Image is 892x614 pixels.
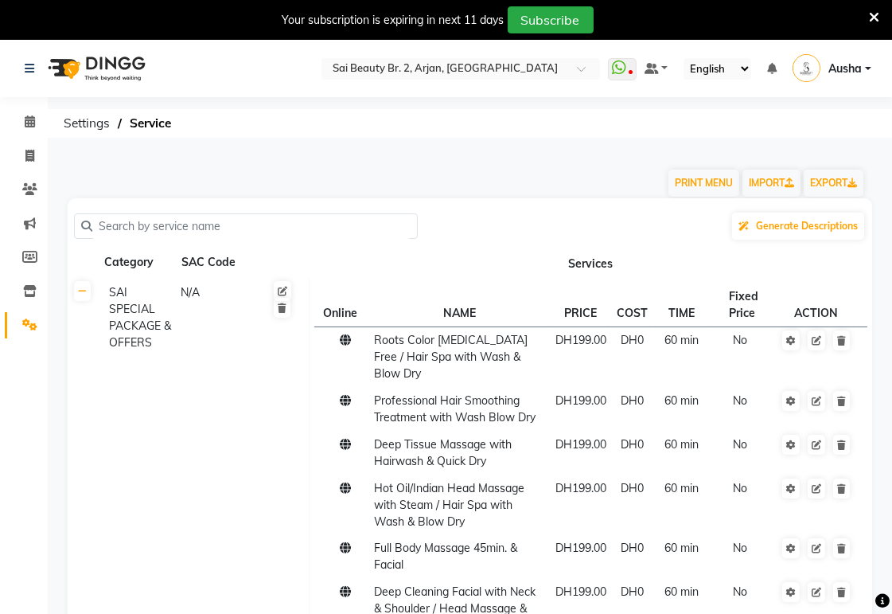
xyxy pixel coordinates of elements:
th: NAME [369,283,551,327]
th: Online [314,283,368,327]
div: Category [103,252,173,272]
span: DH199.00 [555,541,606,555]
th: TIME [652,283,711,327]
span: DH199.00 [555,393,606,408]
span: No [733,585,747,599]
span: DH199.00 [555,333,606,347]
span: 60 min [664,585,699,599]
span: DH0 [621,393,644,408]
th: Fixed Price [711,283,776,327]
th: PRICE [550,283,611,327]
span: Roots Color [MEDICAL_DATA] Free / Hair Spa with Wash & Blow Dry [374,333,528,381]
span: DH199.00 [555,585,606,599]
span: No [733,393,747,408]
button: Generate Descriptions [732,213,864,240]
span: DH0 [621,585,644,599]
div: SAI SPECIAL PACKAGE & OFFERS [103,283,173,353]
span: Generate Descriptions [756,220,858,232]
button: PRINT MENU [668,170,739,197]
a: IMPORT [742,170,800,197]
span: Deep Tissue Massage with Hairwash & Quick Dry [374,437,512,468]
div: SAC Code [180,252,250,272]
span: DH199.00 [555,481,606,495]
th: Services [309,248,872,278]
span: 60 min [664,481,699,495]
span: Hot Oil/Indian Head Massage with Steam / Hair Spa with Wash & Blow Dry [374,481,524,529]
a: EXPORT [804,170,863,197]
input: Search by service name [92,214,411,239]
th: COST [611,283,652,327]
span: DH0 [621,541,644,555]
th: ACTION [776,283,857,327]
span: Professional Hair Smoothing Treatment with Wash Blow Dry [374,393,536,424]
span: No [733,333,747,347]
span: Full Body Massage 45min. & Facial [374,541,517,572]
span: No [733,437,747,452]
span: 60 min [664,333,699,347]
span: Settings [56,109,118,138]
span: No [733,541,747,555]
div: N/A [179,283,249,353]
img: logo [41,46,150,91]
span: Service [122,109,179,138]
span: DH199.00 [555,437,606,452]
button: Subscribe [508,6,594,33]
span: 60 min [664,437,699,452]
span: DH0 [621,437,644,452]
span: 60 min [664,541,699,555]
span: DH0 [621,333,644,347]
span: 60 min [664,393,699,408]
span: DH0 [621,481,644,495]
img: Ausha [793,54,820,82]
span: Ausha [828,61,862,77]
div: Your subscription is expiring in next 11 days [282,12,504,29]
span: No [733,481,747,495]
